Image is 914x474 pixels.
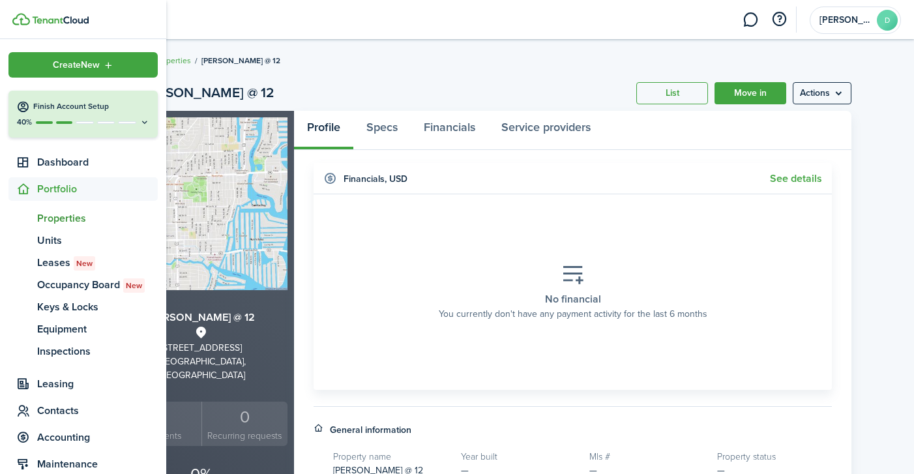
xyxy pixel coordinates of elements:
span: [PERSON_NAME] @ 12 [201,55,280,67]
div: [GEOGRAPHIC_DATA], [GEOGRAPHIC_DATA] [115,355,287,382]
span: New [126,280,142,291]
button: Open resource center [768,8,790,31]
a: List [636,82,708,104]
div: 0 [205,405,285,430]
small: Recurring requests [205,429,285,443]
h5: Mls # [589,450,704,464]
a: Keys & Locks [8,296,158,318]
a: LeasesNew [8,252,158,274]
h5: Property name [333,450,448,464]
placeholder-title: No financial [545,291,601,307]
h4: General information [330,423,411,437]
a: Move in [715,82,786,104]
p: 40% [16,117,33,128]
avatar-text: D [877,10,898,31]
h2: [PERSON_NAME] @ 12 [137,82,274,104]
span: Keys & Locks [37,299,158,315]
h5: Property status [717,450,832,464]
span: New [76,258,93,269]
a: Specs [353,111,411,150]
span: Inspections [37,344,158,359]
a: Inspections [8,340,158,363]
a: Properties [8,207,158,230]
a: Properties [155,55,191,67]
a: Occupancy BoardNew [8,274,158,296]
span: Accounting [37,430,158,445]
span: Create New [53,61,100,70]
span: Contacts [37,403,158,419]
img: TenantCloud [12,13,30,25]
menu-btn: Actions [793,82,851,104]
button: Open menu [793,82,851,104]
span: Leasing [37,376,158,392]
span: Properties [37,211,158,226]
button: Open menu [8,52,158,78]
h4: Financials , USD [344,172,407,186]
span: Occupancy Board [37,277,158,293]
span: Dorene [819,16,872,25]
img: TenantCloud [32,16,89,24]
h4: Finish Account Setup [33,101,150,112]
h3: [PERSON_NAME] @ 12 [115,310,287,326]
a: Messaging [738,3,763,37]
h5: Year built [461,450,576,464]
a: Financials [411,111,488,150]
span: Maintenance [37,456,158,472]
a: Service providers [488,111,604,150]
button: Finish Account Setup40% [8,91,158,138]
span: Portfolio [37,181,158,197]
placeholder-description: You currently don't have any payment activity for the last 6 months [439,307,707,321]
div: [STREET_ADDRESS] [115,341,287,355]
span: Units [37,233,158,248]
span: Equipment [37,321,158,337]
a: See details [770,173,822,185]
a: Equipment [8,318,158,340]
a: Units [8,230,158,252]
span: Leases [37,255,158,271]
img: Property avatar [115,117,287,290]
span: Dashboard [37,155,158,170]
a: 0 Recurring requests [201,402,288,447]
